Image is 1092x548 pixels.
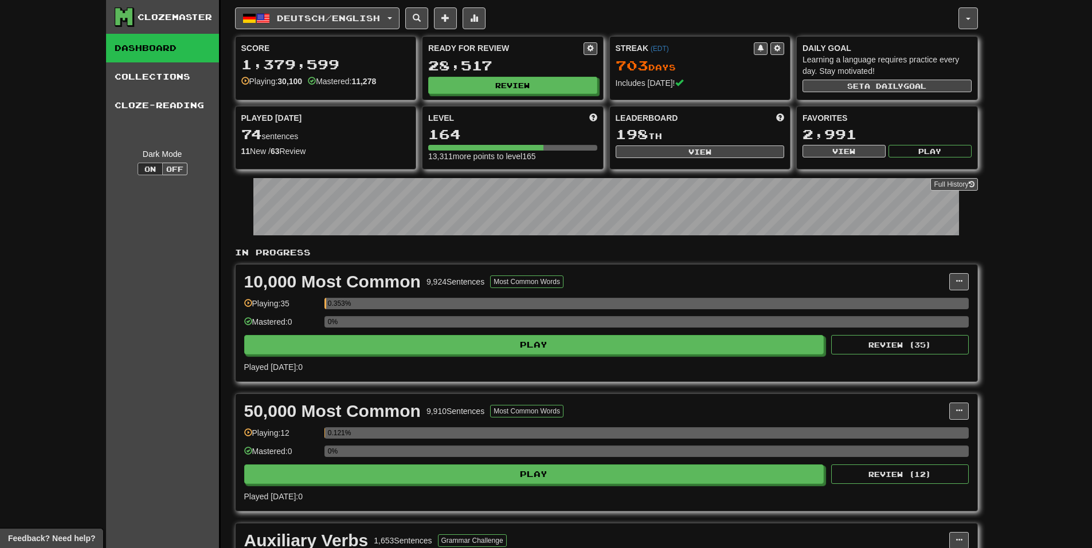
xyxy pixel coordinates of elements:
[803,54,972,77] div: Learning a language requires practice every day. Stay motivated!
[8,533,95,544] span: Open feedback widget
[106,34,219,62] a: Dashboard
[244,335,824,354] button: Play
[616,77,785,89] div: Includes [DATE]!
[616,145,785,158] button: View
[241,145,410,157] div: New / Review
[405,7,428,29] button: Search sentences
[889,145,972,157] button: Play
[351,77,376,86] strong: 11,278
[244,403,421,420] div: 50,000 Most Common
[831,464,969,484] button: Review (12)
[428,77,597,94] button: Review
[235,247,978,258] p: In Progress
[241,76,303,87] div: Playing:
[434,7,457,29] button: Add sentence to collection
[803,112,972,124] div: Favorites
[616,127,785,142] div: th
[138,11,212,23] div: Clozemaster
[490,275,563,288] button: Most Common Words
[831,335,969,354] button: Review (35)
[803,42,972,54] div: Daily Goal
[106,62,219,91] a: Collections
[106,91,219,120] a: Cloze-Reading
[438,534,507,547] button: Grammar Challenge
[244,316,319,335] div: Mastered: 0
[235,7,400,29] button: Deutsch/English
[241,112,302,124] span: Played [DATE]
[244,492,303,501] span: Played [DATE]: 0
[864,82,903,90] span: a daily
[138,163,163,175] button: On
[428,58,597,73] div: 28,517
[616,57,648,73] span: 703
[271,147,280,156] strong: 63
[244,273,421,290] div: 10,000 Most Common
[426,276,484,287] div: 9,924 Sentences
[244,362,303,372] span: Played [DATE]: 0
[616,112,678,124] span: Leaderboard
[428,42,584,54] div: Ready for Review
[244,464,824,484] button: Play
[244,427,319,446] div: Playing: 12
[651,45,669,53] a: (EDT)
[490,405,563,417] button: Most Common Words
[241,127,410,142] div: sentences
[589,112,597,124] span: Score more points to level up
[241,147,251,156] strong: 11
[308,76,376,87] div: Mastered:
[803,127,972,141] div: 2,991
[463,7,486,29] button: More stats
[803,145,886,157] button: View
[426,405,484,417] div: 9,910 Sentences
[616,42,754,54] div: Streak
[428,127,597,141] div: 164
[616,58,785,73] div: Day s
[616,126,648,142] span: 198
[930,178,977,191] a: Full History
[241,42,410,54] div: Score
[428,151,597,162] div: 13,311 more points to level 165
[162,163,187,175] button: Off
[241,126,262,142] span: 74
[277,77,302,86] strong: 30,100
[374,535,432,546] div: 1,653 Sentences
[428,112,454,124] span: Level
[241,57,410,72] div: 1,379,599
[277,13,380,23] span: Deutsch / English
[115,148,210,160] div: Dark Mode
[244,446,319,464] div: Mastered: 0
[803,80,972,92] button: Seta dailygoal
[244,298,319,317] div: Playing: 35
